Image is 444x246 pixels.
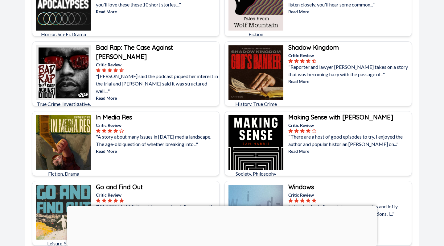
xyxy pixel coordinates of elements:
a: Shadow KingdomHistory, True CrimeShadow KingdomCritic Review"Reporter and lawyer [PERSON_NAME] ta... [224,41,412,106]
b: Making Sense with [PERSON_NAME] [288,113,393,121]
img: Go and Find Out [36,185,91,240]
p: Horror, Sci-Fi, Drama [36,31,91,38]
p: Read More [96,8,218,15]
b: Windows [288,183,314,191]
b: Go and Find Out [96,183,143,191]
p: Critic Review [288,52,410,59]
p: History, True Crime [228,100,283,108]
p: "This simple challenge brings up memories and lofty thoughts alongside tiny, mundane observations... [288,203,410,218]
p: Critic Review [96,61,218,68]
a: In Media ResFiction, DramaIn Media ResCritic Review"A story about many issues in [DATE] media lan... [32,111,220,176]
p: "[PERSON_NAME] said the podcast piqued her interest in the trial and [PERSON_NAME] said it was st... [96,73,218,95]
p: Critic Review [288,122,410,128]
b: In Media Res [96,113,132,121]
p: Read More [96,95,218,101]
img: Shadow Kingdom [228,45,283,100]
p: "[PERSON_NAME] humble, easygoing delivery never tips into preachiness. Instead, you walk away wit... [96,203,218,218]
p: Critic Review [96,192,218,198]
img: In Media Res [36,115,91,170]
a: WindowsSociety, ArtsWindowsCritic Review"This simple challenge brings up memories and lofty thoug... [224,181,412,246]
img: Bad Rap: The Case Against Diddy [36,45,91,100]
img: Windows [228,185,283,240]
p: "There are a host of good episodes to try. I enjoyed the author and popular historian [PERSON_NAM... [288,133,410,148]
p: "A story about many issues in [DATE] media landscape. The age-old question of whether breaking in... [96,133,218,148]
b: Shadow Kingdom [288,44,339,51]
p: Critic Review [288,192,410,198]
p: Fiction [228,31,283,38]
p: Read More [288,148,410,154]
p: Fiction, Drama [36,170,91,177]
a: Go and Find OutLeisure, SocietyGo and Find OutCritic Review"[PERSON_NAME] humble, easygoing deliv... [32,181,220,246]
b: Bad Rap: The Case Against [PERSON_NAME] [96,44,173,60]
p: Read More [96,148,218,154]
p: Read More [288,78,410,85]
p: "Reporter and lawyer [PERSON_NAME] takes on a story that was becoming hazy with the passage of..." [288,63,410,78]
p: True Crime, Investigative, News, Music [36,100,91,115]
a: Bad Rap: The Case Against DiddyTrue Crime, Investigative, News, MusicBad Rap: The Case Against [P... [32,41,220,106]
a: Making Sense with Sam HarrisSociety, PhilosophyMaking Sense with [PERSON_NAME]Critic Review"There... [224,111,412,176]
p: Read More [288,8,410,15]
p: Society, Philosophy [228,170,283,177]
iframe: Advertisement [67,206,377,244]
img: Making Sense with Sam Harris [228,115,283,170]
p: Critic Review [96,122,218,128]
